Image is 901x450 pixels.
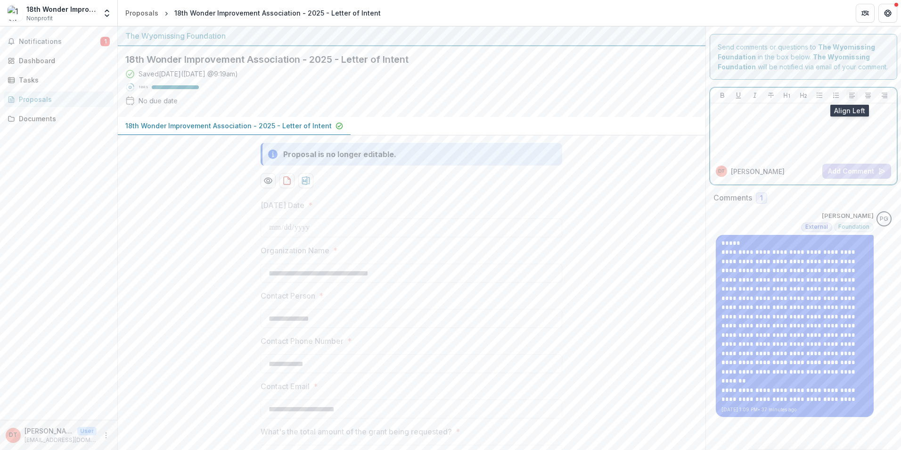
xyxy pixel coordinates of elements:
[765,90,777,101] button: Strike
[261,335,344,347] p: Contact Phone Number
[139,69,238,79] div: Saved [DATE] ( [DATE] @ 9:19am )
[721,406,868,413] p: [DATE] 1:09 PM • 37 minutes ago
[125,54,683,65] h2: 18th Wonder Improvement Association - 2025 - Letter of Intent
[781,90,793,101] button: Heading 1
[710,34,898,80] div: Send comments or questions to in the box below. will be notified via email of your comment.
[19,75,106,85] div: Tasks
[749,90,761,101] button: Italicize
[880,216,888,222] div: Pat Giles
[4,111,114,126] a: Documents
[798,90,809,101] button: Heading 2
[100,4,114,23] button: Open entity switcher
[713,193,752,202] h2: Comments
[125,30,698,42] div: The Wyomissing Foundation
[4,72,114,88] a: Tasks
[19,94,106,104] div: Proposals
[805,224,828,230] span: External
[19,114,106,124] div: Documents
[19,38,100,46] span: Notifications
[25,426,74,436] p: [PERSON_NAME]
[122,6,162,20] a: Proposals
[26,4,97,14] div: 18th Wonder Improvement Association
[733,90,744,101] button: Underline
[830,90,842,101] button: Ordered List
[717,90,728,101] button: Bold
[862,90,874,101] button: Align Center
[261,200,304,211] p: [DATE] Date
[298,173,313,188] button: download-proposal
[25,436,97,444] p: [EMAIL_ADDRESS][DOMAIN_NAME]
[77,427,97,435] p: User
[283,149,396,160] div: Proposal is no longer editable.
[838,224,869,230] span: Foundation
[878,4,897,23] button: Get Help
[8,6,23,21] img: 18th Wonder Improvement Association
[125,121,332,131] p: 18th Wonder Improvement Association - 2025 - Letter of Intent
[122,6,385,20] nav: breadcrumb
[856,4,875,23] button: Partners
[100,37,110,46] span: 1
[261,381,310,392] p: Contact Email
[139,84,148,91] p: 100 %
[261,173,276,188] button: Preview 8823e3ab-d33a-4a75-8dc0-e538cc2a6cf1-0.pdf
[4,92,114,107] a: Proposals
[814,90,825,101] button: Bullet List
[822,211,874,221] p: [PERSON_NAME]
[9,432,17,438] div: David Talarico
[139,96,178,106] div: No due date
[125,8,158,18] div: Proposals
[4,34,114,49] button: Notifications1
[261,290,315,301] p: Contact Person
[261,245,329,256] p: Organization Name
[731,167,785,176] p: [PERSON_NAME]
[846,90,858,101] button: Align Left
[100,430,112,441] button: More
[879,90,890,101] button: Align Right
[261,426,452,437] p: What's the total amount of the grant being requested?
[760,194,763,202] span: 1
[174,8,381,18] div: 18th Wonder Improvement Association - 2025 - Letter of Intent
[4,53,114,68] a: Dashboard
[822,164,891,179] button: Add Comment
[19,56,106,66] div: Dashboard
[279,173,295,188] button: download-proposal
[26,14,53,23] span: Nonprofit
[718,169,725,174] div: David Talarico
